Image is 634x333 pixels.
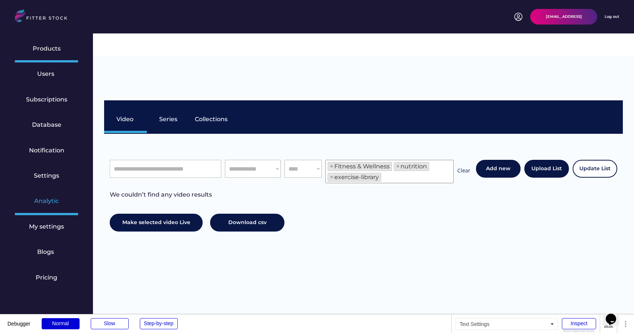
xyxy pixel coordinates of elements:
[396,164,400,169] span: ×
[37,70,56,78] div: Users
[110,214,203,232] button: Make selected video Live
[330,174,334,180] span: ×
[210,214,284,232] button: Download csv
[37,248,56,256] div: Blogs
[573,160,617,178] button: Update List
[195,115,228,123] div: Collections
[330,164,334,169] span: ×
[394,162,429,171] li: nutrition
[159,115,178,123] div: Series
[7,314,30,326] div: Debugger
[562,330,596,333] div: Show responsive boxes
[32,121,61,129] div: Database
[29,223,64,231] div: My settings
[328,173,381,182] li: exercise-library
[605,14,619,19] div: Log out
[524,160,569,178] button: Upload List
[546,14,582,19] div: [EMAIL_ADDRESS]
[140,318,178,329] div: Step-by-step
[116,115,135,123] div: Video
[456,318,558,330] div: Text Settings
[29,146,64,155] div: Notification
[476,160,521,178] button: Add new
[457,167,470,176] div: Clear
[15,9,74,25] img: LOGO.svg
[514,12,523,21] img: profile-circle.svg
[110,191,212,206] div: We couldn’t find any video results
[603,303,627,326] iframe: chat widget
[33,45,61,53] div: Products
[328,162,392,171] li: Fitness & Wellness
[36,274,57,282] div: Pricing
[34,197,59,205] div: Analytic
[91,318,129,329] div: Slow
[26,96,67,104] div: Subscriptions
[42,318,80,329] div: Normal
[34,172,59,180] div: Settings
[562,318,596,329] div: Inspect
